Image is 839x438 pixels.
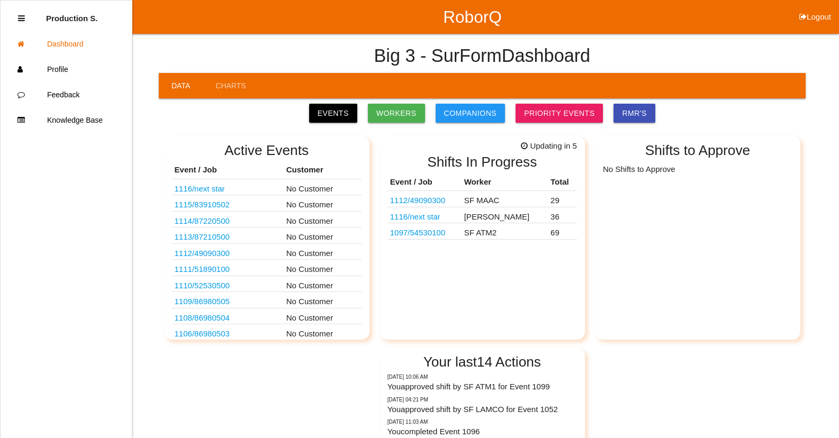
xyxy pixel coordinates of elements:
td: 29 [548,191,577,207]
a: 1115/83910502 [175,200,230,209]
a: Profile [1,57,132,82]
a: 1114/87220500 [175,216,230,225]
tr: 8.1 PINION GEAR TRAYS [387,191,577,207]
td: N/A [387,223,462,240]
a: Dashboard [1,31,132,57]
th: Event / Job [172,161,284,179]
a: 1111/51890100 [175,264,230,273]
td: D1024903R1 - TMMTX ECI - CANISTER ASSY COAL [172,292,284,308]
a: 1112/49090300 [175,249,230,258]
a: Charts [203,73,258,98]
td: 36 [548,207,577,223]
td: No Customer [284,308,362,324]
td: Part No. N/A [172,179,284,195]
a: Feedback [1,82,132,107]
td: HEMI COVER TIMING CHAIN VAC TRAY 0CD86761 [172,276,284,292]
td: No Customer [284,179,362,195]
a: 1112/49090300 [390,196,445,205]
a: Workers [368,104,425,123]
td: No Customer [284,260,362,276]
p: Production Shifts [46,6,98,23]
a: 1097/54530100 [390,228,445,237]
td: No Customer [284,243,362,260]
a: 1116/next star [390,212,440,221]
h2: Your last 14 Actions [387,354,577,370]
h2: Shifts to Approve [603,143,792,158]
div: Close [18,6,25,31]
a: 1106/86980503 [175,329,230,338]
td: N/A [387,207,462,223]
a: Companions [436,104,506,123]
td: SF MAAC [462,191,548,207]
a: Events [309,104,357,123]
th: Worker [462,174,548,191]
td: No Customer [284,276,362,292]
td: No Customer [284,292,362,308]
td: D1024903R1 - TMMTX ECI - CANISTER ASSY COAL [172,308,284,324]
td: No Customer [284,324,362,341]
a: 1109/86980505 [175,297,230,306]
p: 07/24/2025 04:21 PM [387,396,577,404]
h2: Shifts In Progress [387,154,577,170]
p: 07/23/2025 11:03 AM [387,418,577,426]
td: 8.1 PINION GEAR TRAYS [172,243,284,260]
td: No Customer [284,227,362,244]
a: 1113/87210500 [175,232,230,241]
td: TA350 VF TRAYS [172,211,284,227]
p: You approved shift by SF LAMCO for Event 1052 [387,404,577,416]
p: You approved shift by SF ATM1 for Event 1099 [387,381,577,393]
tr: N/A [387,207,577,223]
td: [PERSON_NAME] [462,207,548,223]
p: No Shifts to Approve [603,161,792,175]
td: SF ATM2 [462,223,548,240]
td: D1016648R03 ATK M865 PROJECTILE TRAY [172,195,284,212]
a: Data [159,73,203,98]
th: Event / Job [387,174,462,191]
p: 08/07/2025 10:06 AM [387,373,577,381]
td: 69 [548,223,577,240]
tr: N/A [387,223,577,240]
a: RMR's [614,104,655,123]
span: Updating in 5 [521,140,577,152]
a: 1116/next star [175,184,225,193]
a: 1110/52530500 [175,281,230,290]
td: No Customer [284,195,362,212]
th: Total [548,174,577,191]
a: 1108/86980504 [175,313,230,322]
h2: Active Events [172,143,362,158]
td: D1024903R1 - TMMTX ECI - CANISTER ASSY COAL [172,324,284,341]
a: Priority Events [516,104,603,123]
h4: Big 3 - SurForm Dashboard [374,46,591,66]
a: Knowledge Base [1,107,132,133]
td: TA349 VF TRAYS [172,227,284,244]
td: 8.1 PINION GEAR TRAYS [387,191,462,207]
td: 8.8/9.5 PINION GEAR TRAYS [172,260,284,276]
p: You completed Event 1096 [387,426,577,438]
th: Customer [284,161,362,179]
td: No Customer [284,211,362,227]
